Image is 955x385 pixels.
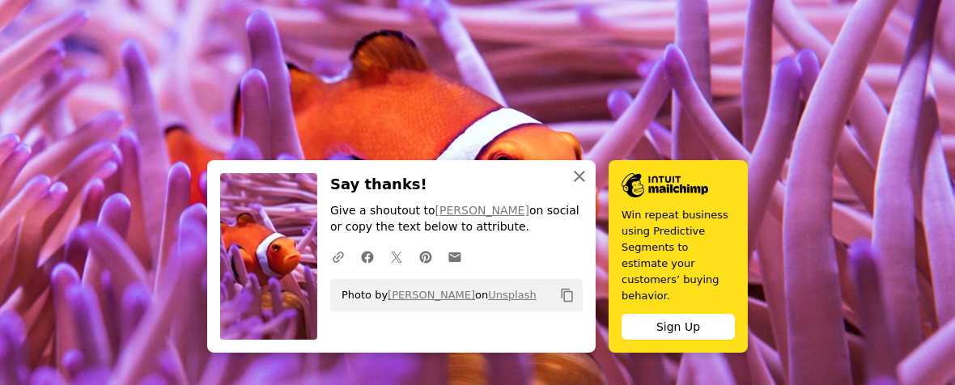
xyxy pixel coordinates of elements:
[488,289,536,301] a: Unsplash
[353,240,382,273] a: Share on Facebook
[333,282,537,308] span: Photo by on
[609,160,748,353] a: Win repeat business using Predictive Segments to estimate your customers’ buying behavior.Sign Up
[622,173,708,197] img: file-1690386555781-336d1949dad1image
[554,281,581,309] button: Copy to clipboard
[411,240,440,273] a: Share on Pinterest
[622,314,735,340] div: Sign Up
[330,173,583,197] h3: Say thanks!
[382,240,411,273] a: Share on Twitter
[330,203,583,235] p: Give a shoutout to on social or copy the text below to attribute.
[622,207,735,304] span: Win repeat business using Predictive Segments to estimate your customers’ buying behavior.
[435,204,529,217] a: [PERSON_NAME]
[440,240,469,273] a: Share over email
[388,289,475,301] a: [PERSON_NAME]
